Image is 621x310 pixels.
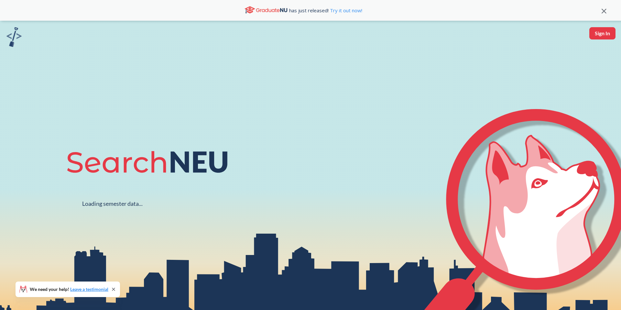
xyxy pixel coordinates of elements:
[70,286,108,292] a: Leave a testimonial
[6,27,22,47] img: sandbox logo
[6,27,22,49] a: sandbox logo
[30,287,108,292] span: We need your help!
[82,200,143,207] div: Loading semester data...
[289,7,362,14] span: has just released!
[589,27,616,39] button: Sign In
[329,7,362,14] a: Try it out now!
